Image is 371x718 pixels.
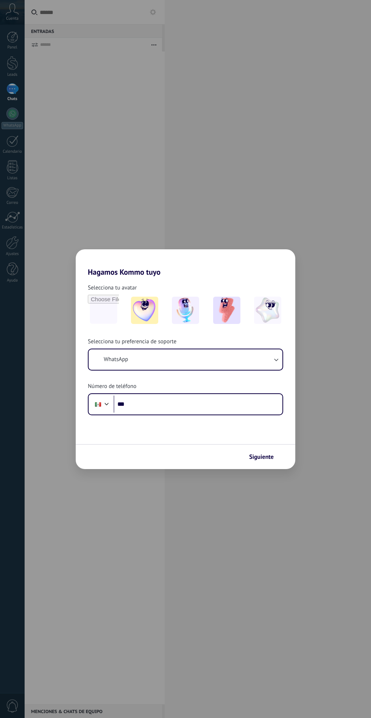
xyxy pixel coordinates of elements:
img: -4.jpeg [254,297,281,324]
span: Siguiente [249,454,274,460]
img: -2.jpeg [172,297,199,324]
span: Selecciona tu avatar [88,284,137,292]
button: WhatsApp [89,349,282,370]
h2: Hagamos Kommo tuyo [76,249,295,277]
span: Número de teléfono [88,383,136,390]
span: WhatsApp [104,356,128,363]
span: Selecciona tu preferencia de soporte [88,338,176,346]
button: Siguiente [246,451,284,463]
img: -3.jpeg [213,297,240,324]
div: Mexico: + 52 [91,396,105,412]
img: -1.jpeg [131,297,158,324]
